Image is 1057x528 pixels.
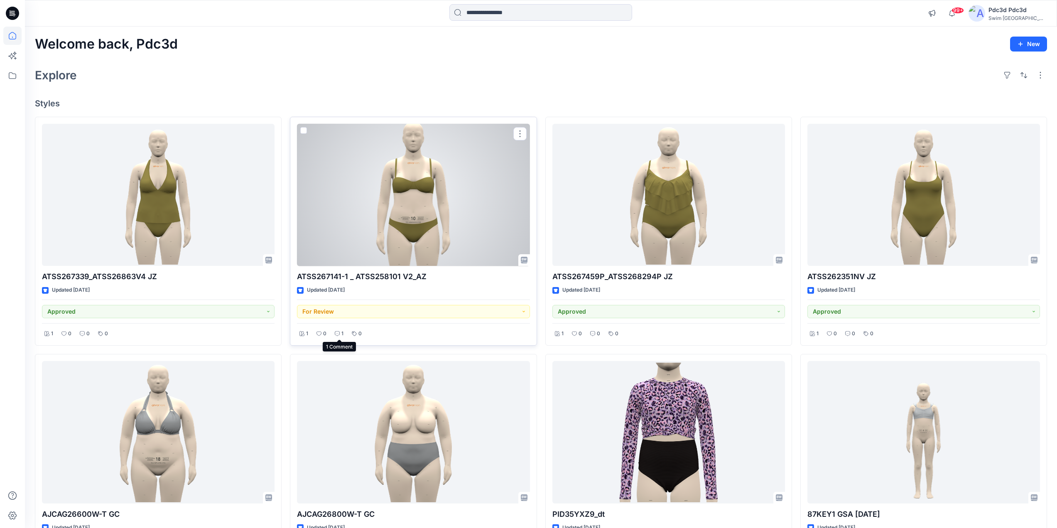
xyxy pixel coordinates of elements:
p: AJCAG26800W-T GC [297,508,530,520]
a: ATSS267339_ATSS26863V4 JZ [42,124,275,266]
p: Updated [DATE] [52,286,90,295]
p: 87KEY1 GSA [DATE] [807,508,1040,520]
p: ATSS267141-1 _ ATSS258101 V2_AZ [297,271,530,282]
a: PID35YXZ9_dt [552,361,785,503]
div: Swim [GEOGRAPHIC_DATA] [988,15,1047,21]
p: Updated [DATE] [562,286,600,295]
a: 87KEY1 GSA 2025.8.7 [807,361,1040,503]
p: 1 [306,329,308,338]
p: ATSS267459P_ATSS268294P JZ [552,271,785,282]
p: Updated [DATE] [307,286,345,295]
h2: Welcome back, Pdc3d [35,37,178,52]
p: ATSS267339_ATSS26863V4 JZ [42,271,275,282]
img: avatar [969,5,985,22]
h2: Explore [35,69,77,82]
p: 0 [86,329,90,338]
p: 0 [105,329,108,338]
a: ATSS267141-1 _ ATSS258101 V2_AZ [297,124,530,266]
a: AJCAG26600W-T GC [42,361,275,503]
p: PID35YXZ9_dt [552,508,785,520]
p: 1 [341,329,343,338]
div: Pdc3d Pdc3d [988,5,1047,15]
h4: Styles [35,98,1047,108]
p: 0 [597,329,600,338]
p: 0 [615,329,618,338]
button: New [1010,37,1047,52]
span: 99+ [952,7,964,14]
p: 1 [817,329,819,338]
p: 1 [51,329,53,338]
p: AJCAG26600W-T GC [42,508,275,520]
a: ATSS267459P_ATSS268294P JZ [552,124,785,266]
p: 0 [579,329,582,338]
p: 0 [358,329,362,338]
a: AJCAG26800W-T GC [297,361,530,503]
p: Updated [DATE] [817,286,855,295]
p: 0 [852,329,855,338]
p: 0 [870,329,873,338]
p: ATSS262351NV JZ [807,271,1040,282]
p: 0 [68,329,71,338]
p: 1 [562,329,564,338]
p: 0 [834,329,837,338]
a: ATSS262351NV JZ [807,124,1040,266]
p: 0 [323,329,326,338]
